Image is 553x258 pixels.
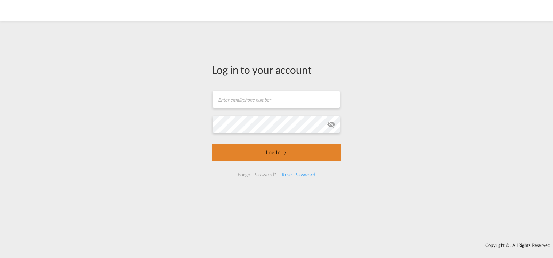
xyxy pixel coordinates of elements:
[235,168,279,181] div: Forgot Password?
[212,144,341,161] button: LOGIN
[213,91,340,108] input: Enter email/phone number
[327,120,335,129] md-icon: icon-eye-off
[212,62,341,77] div: Log in to your account
[279,168,318,181] div: Reset Password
